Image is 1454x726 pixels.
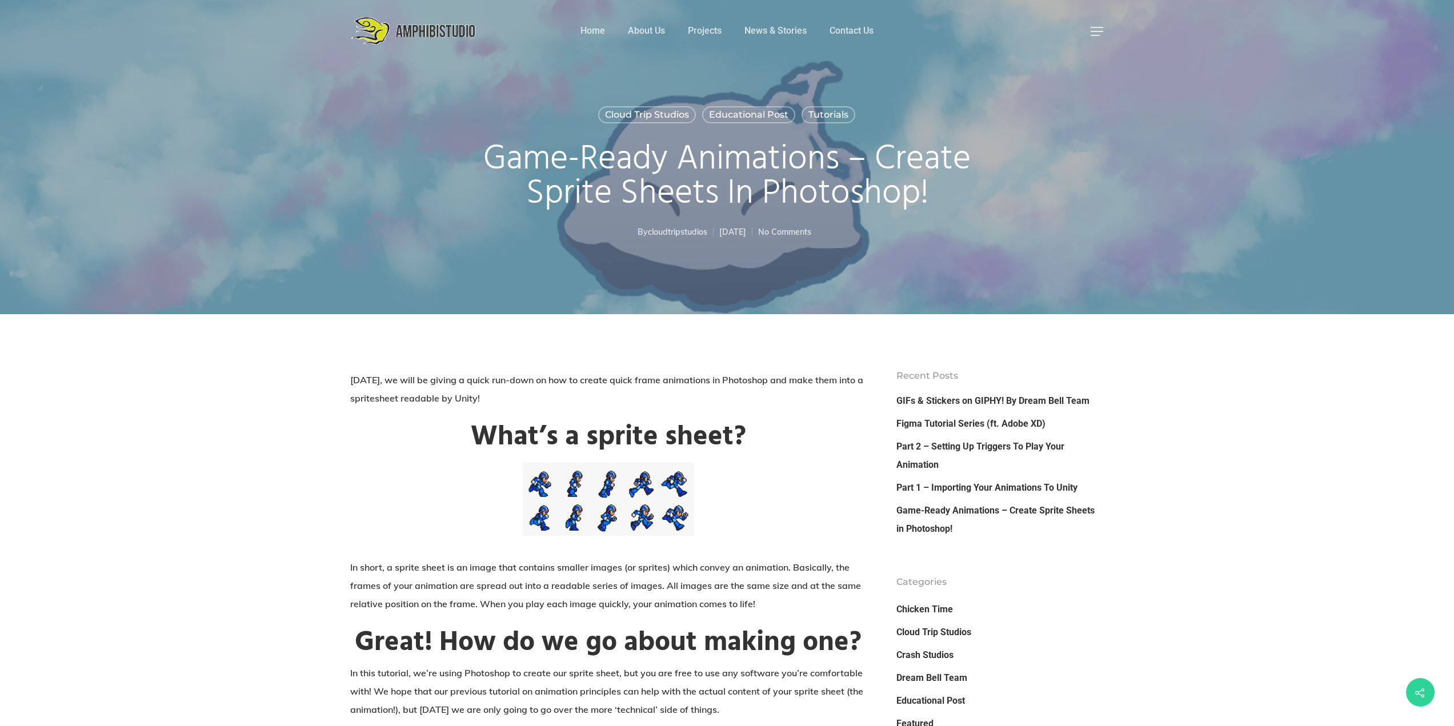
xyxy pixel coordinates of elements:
a: Cloud Trip Studios [598,106,696,123]
a: Dream Bell Team [896,669,1104,687]
a: Educational Post [896,692,1104,710]
a: Part 1 – Importing Your Animations To Unity [896,479,1104,497]
a: News & Stories [744,25,807,37]
p: [DATE], we will be giving a quick run-down on how to create quick frame animations in Photoshop a... [350,371,867,421]
h2: Great! How do we go about making one? [350,627,867,660]
a: Figma Tutorial Series (ft. Adobe XD) [896,415,1104,433]
a: Projects [688,25,722,37]
a: Crash Studios [896,646,1104,664]
a: Educational Post [702,106,795,123]
span: [DATE] [713,227,752,236]
a: Tutorials [802,106,855,123]
a: Game-Ready Animations – Create Sprite Sheets in Photoshop! [896,502,1104,538]
a: Home [580,25,605,37]
a: No Comments [758,227,811,237]
a: GIFs & Stickers on GIPHY! By Dream Bell Team [896,392,1104,410]
a: Chicken Time [896,600,1104,619]
a: Part 2 – Setting Up Triggers To Play Your Animation [896,438,1104,474]
h4: Categories [896,575,1104,589]
p: In short, a sprite sheet is an image that contains smaller images (or sprites) which convey an an... [350,558,867,627]
h2: What’s a sprite sheet? [350,421,867,454]
h1: Game-Ready Animations – Create Sprite Sheets in Photoshop! [442,134,1013,220]
a: Contact Us [830,25,874,37]
h4: Recent Posts [896,368,1104,383]
a: About Us [628,25,665,37]
span: By [638,227,707,236]
a: Cloud Trip Studios [896,623,1104,641]
a: cloudtripstudios [648,227,707,237]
